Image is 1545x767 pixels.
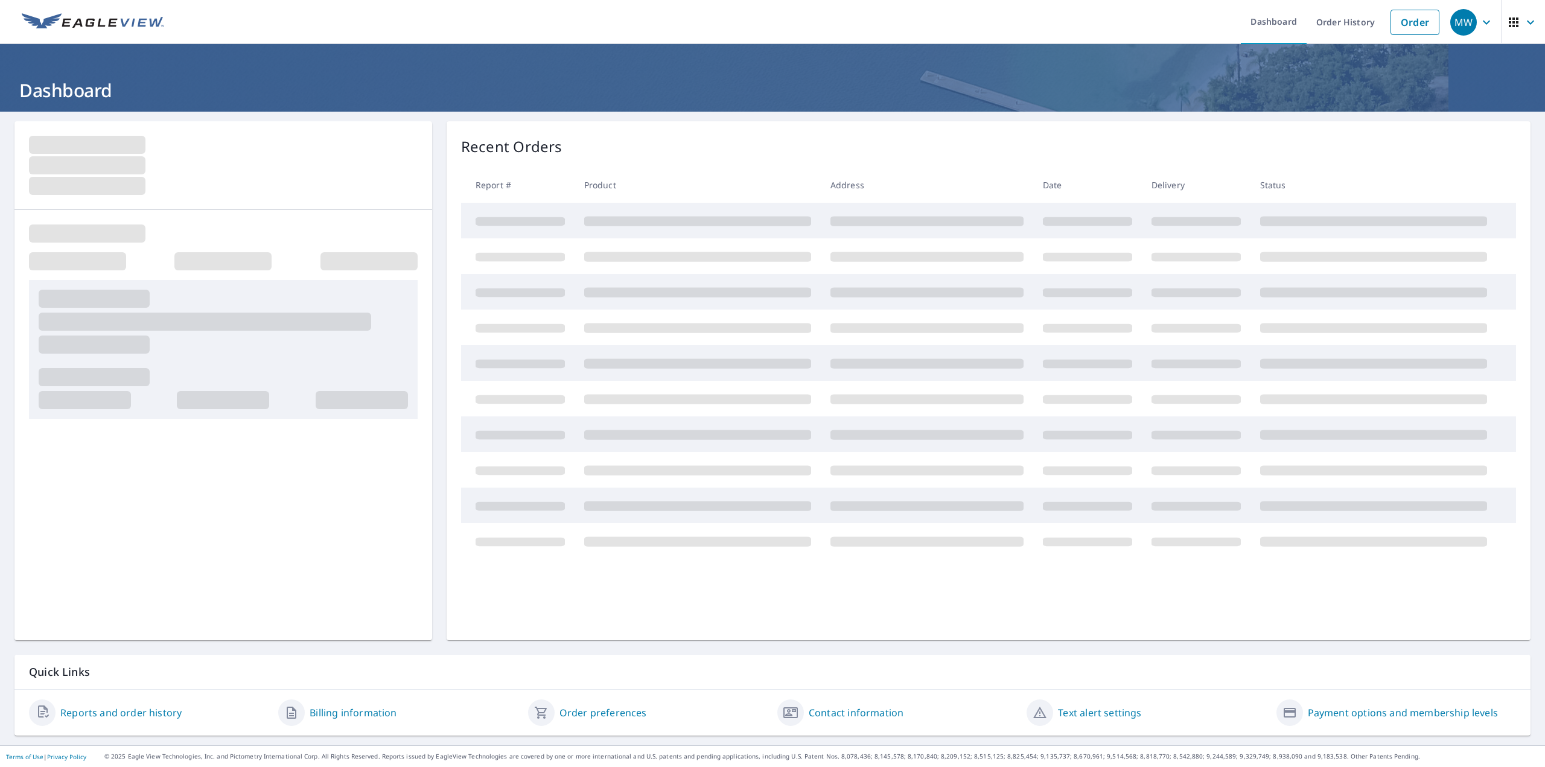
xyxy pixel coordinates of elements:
[22,13,164,31] img: EV Logo
[461,136,562,158] p: Recent Orders
[559,705,647,720] a: Order preferences
[1058,705,1141,720] a: Text alert settings
[104,752,1539,761] p: © 2025 Eagle View Technologies, Inc. and Pictometry International Corp. All Rights Reserved. Repo...
[461,167,575,203] th: Report #
[1250,167,1497,203] th: Status
[1308,705,1498,720] a: Payment options and membership levels
[575,167,821,203] th: Product
[6,753,86,760] p: |
[809,705,903,720] a: Contact information
[1142,167,1250,203] th: Delivery
[14,78,1531,103] h1: Dashboard
[1390,10,1439,35] a: Order
[60,705,182,720] a: Reports and order history
[310,705,397,720] a: Billing information
[1450,9,1477,36] div: MW
[1033,167,1142,203] th: Date
[47,753,86,761] a: Privacy Policy
[6,753,43,761] a: Terms of Use
[821,167,1033,203] th: Address
[29,664,1516,679] p: Quick Links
